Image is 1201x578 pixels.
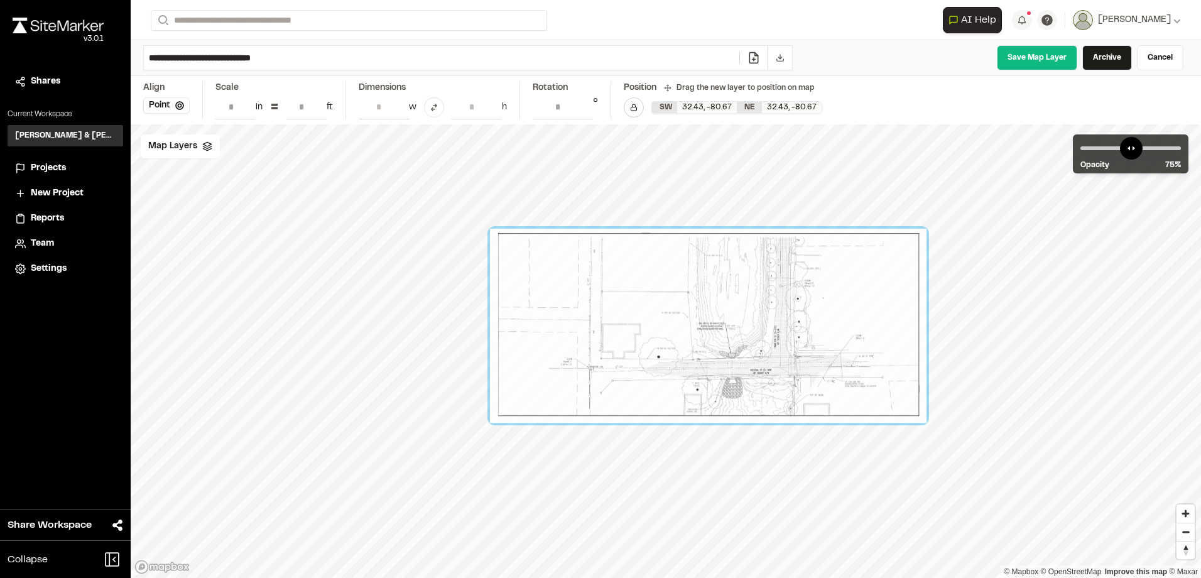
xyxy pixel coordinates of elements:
[8,518,92,533] span: Share Workspace
[943,7,1007,33] div: Open AI Assistant
[327,101,333,114] div: ft
[1105,567,1167,576] a: Map feedback
[1041,567,1102,576] a: OpenStreetMap
[1177,523,1195,541] button: Zoom out
[31,187,84,200] span: New Project
[270,97,279,117] div: =
[143,97,190,114] button: Point
[1082,45,1132,70] a: Archive
[624,81,656,95] div: Position
[15,262,116,276] a: Settings
[677,102,737,113] div: 32.43 , -80.67
[359,81,507,95] div: Dimensions
[31,212,64,226] span: Reports
[148,139,197,153] span: Map Layers
[15,161,116,175] a: Projects
[593,95,598,119] div: °
[256,101,263,114] div: in
[409,101,416,114] div: w
[1080,160,1109,171] span: Opacity
[997,45,1077,70] a: Save Map Layer
[652,102,677,113] div: SW
[1177,541,1195,559] button: Reset bearing to north
[31,237,54,251] span: Team
[215,81,239,95] div: Scale
[15,212,116,226] a: Reports
[664,82,815,94] div: Drag the new layer to position on map
[1073,10,1093,30] img: User
[31,262,67,276] span: Settings
[768,46,792,70] button: Download File
[739,52,768,64] a: Add/Change File
[31,161,66,175] span: Projects
[15,187,116,200] a: New Project
[15,75,116,89] a: Shares
[1073,10,1181,30] button: [PERSON_NAME]
[143,81,190,95] div: Align
[1137,45,1183,70] a: Cancel
[533,81,598,95] div: Rotation
[131,124,1201,578] canvas: Map
[1169,567,1198,576] a: Maxar
[961,13,996,28] span: AI Help
[15,237,116,251] a: Team
[31,75,60,89] span: Shares
[134,560,190,574] a: Mapbox logo
[943,7,1002,33] button: Open AI Assistant
[8,552,48,567] span: Collapse
[15,130,116,141] h3: [PERSON_NAME] & [PERSON_NAME] Inc.
[1177,542,1195,559] span: Reset bearing to north
[8,109,123,120] p: Current Workspace
[13,33,104,45] div: Oh geez...please don't...
[1165,160,1181,171] span: 75 %
[624,97,644,117] button: Lock Map Layer Position
[762,102,822,113] div: 32.43 , -80.67
[1098,13,1171,27] span: [PERSON_NAME]
[151,10,173,31] button: Search
[652,102,822,114] div: SW 32.434155337275925, -80.66846766817974 | NE 32.43481247237848, -80.66671583792932
[13,18,104,33] img: rebrand.png
[502,101,507,114] div: h
[1177,504,1195,523] button: Zoom in
[737,102,762,113] div: NE
[1004,567,1038,576] a: Mapbox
